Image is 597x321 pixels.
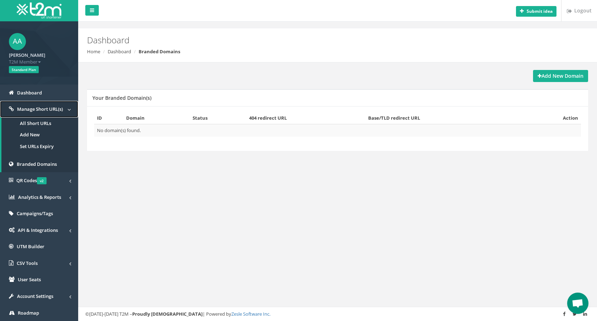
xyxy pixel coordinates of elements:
[123,112,190,124] th: Domain
[108,48,131,55] a: Dashboard
[17,106,63,112] span: Manage Short URL(s)
[94,124,581,137] td: No domain(s) found.
[17,210,53,217] span: Campaigns/Tags
[567,293,588,314] a: Open chat
[92,95,151,100] h5: Your Branded Domain(s)
[17,2,61,18] img: T2M
[9,59,69,65] span: T2M Member
[85,311,590,317] div: ©[DATE]-[DATE] T2M – | Powered by
[17,243,44,250] span: UTM Builder
[132,311,203,317] strong: Proudly [DEMOGRAPHIC_DATA]
[1,141,78,152] a: Set URLs Expiry
[365,112,523,124] th: Base/TLD redirect URL
[1,129,78,141] a: Add New
[18,310,39,316] span: Roadmap
[17,260,38,266] span: CSV Tools
[527,8,553,14] b: Submit idea
[231,311,270,317] a: Zesle Software Inc.
[17,89,42,96] span: Dashboard
[523,112,581,124] th: Action
[533,70,588,82] a: Add New Domain
[18,276,41,283] span: User Seats
[87,48,100,55] a: Home
[516,6,556,17] button: Submit idea
[37,177,47,184] span: v2
[9,52,45,58] strong: [PERSON_NAME]
[1,118,78,129] a: All Short URLs
[17,161,57,167] span: Branded Domains
[18,194,61,200] span: Analytics & Reports
[18,227,58,233] span: API & Integrations
[190,112,246,124] th: Status
[9,50,69,65] a: [PERSON_NAME] T2M Member
[94,112,123,124] th: ID
[538,72,583,79] strong: Add New Domain
[16,177,47,184] span: QR Codes
[246,112,365,124] th: 404 redirect URL
[9,33,26,50] span: AA
[17,293,53,299] span: Account Settings
[87,36,503,45] h2: Dashboard
[9,66,39,73] span: Standard Plan
[139,48,180,55] strong: Branded Domains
